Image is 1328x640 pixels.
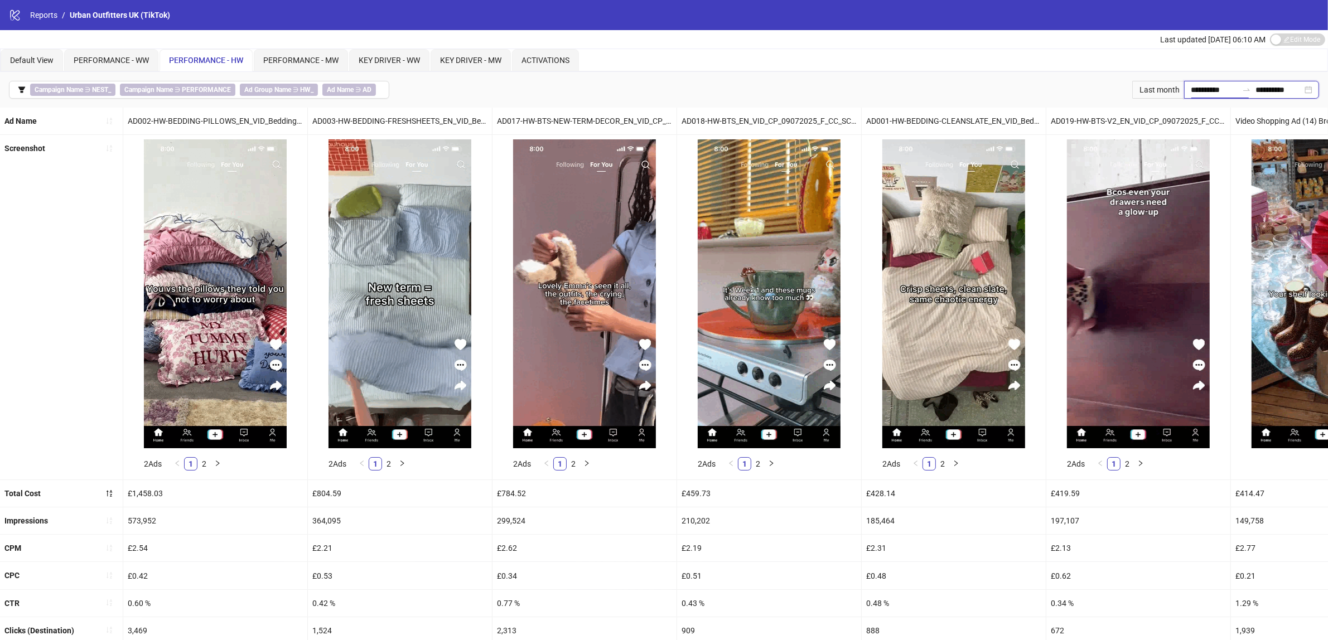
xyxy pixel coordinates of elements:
[4,571,20,580] b: CPC
[1121,457,1134,471] li: 2
[513,459,531,468] span: 2 Ads
[1046,108,1230,134] div: AD019-HW-BTS-V2_EN_VID_CP_09072025_F_CC_SC1_None_HW
[554,458,566,470] a: 1
[1134,457,1147,471] li: Next Page
[105,489,113,497] span: sort-descending
[567,458,580,470] a: 2
[30,84,115,96] span: ∋
[169,56,243,65] span: PERFORMANCE - HW
[1094,457,1107,471] button: left
[105,544,113,552] span: sort-ascending
[540,457,553,471] button: left
[171,457,184,471] button: left
[862,507,1046,534] div: 185,464
[862,562,1046,589] div: £0.48
[936,458,949,470] a: 2
[521,56,569,65] span: ACTIVATIONS
[1137,460,1144,467] span: right
[359,460,365,467] span: left
[105,117,113,125] span: sort-ascending
[123,590,307,617] div: 0.60 %
[105,571,113,579] span: sort-ascending
[862,480,1046,507] div: £428.14
[567,457,580,471] li: 2
[1132,81,1184,99] div: Last month
[580,457,593,471] button: right
[1242,85,1251,94] span: to
[382,457,395,471] li: 2
[677,535,861,561] div: £2.19
[698,139,841,448] img: Screenshot 1837240155982962
[197,457,211,471] li: 2
[492,480,677,507] div: £784.52
[123,562,307,589] div: £0.42
[399,460,405,467] span: right
[862,590,1046,617] div: 0.48 %
[949,457,963,471] button: right
[105,144,113,152] span: sort-ascending
[184,457,197,471] li: 1
[359,56,420,65] span: KEY DRIVER - WW
[329,139,471,448] img: Screenshot 1837174494709906
[698,459,716,468] span: 2 Ads
[308,108,492,134] div: AD003-HW-BEDDING-FRESHSHEETS_EN_VID_Bedding_CP_01072027_F_CC_SC1_None_HW_
[9,81,389,99] button: Campaign Name ∋ NEST_Campaign Name ∋ PERFORMANCEAd Group Name ∋ HW_Ad Name ∋ AD
[677,480,861,507] div: £459.73
[728,460,735,467] span: left
[308,507,492,534] div: 364,095
[244,86,291,94] b: Ad Group Name
[123,507,307,534] div: 573,952
[1094,457,1107,471] li: Previous Page
[882,139,1025,448] img: Screenshot 1837174494708850
[725,457,738,471] button: left
[395,457,409,471] button: right
[949,457,963,471] li: Next Page
[4,144,45,153] b: Screenshot
[1242,85,1251,94] span: swap-right
[214,460,221,467] span: right
[923,458,935,470] a: 1
[923,457,936,471] li: 1
[120,84,235,96] span: ∋
[211,457,224,471] button: right
[4,599,20,608] b: CTR
[62,9,65,21] li: /
[327,86,354,94] b: Ad Name
[1046,535,1230,561] div: £2.13
[123,108,307,134] div: AD002-HW-BEDDING-PILLOWS_EN_VID_Bedding_CP_01072026_F_CC_SC1_None_HW_
[862,108,1046,134] div: AD001-HW-BEDDING-CLEANSLATE_EN_VID_Bedding_CP_01072025_F_CC_SC1_None_HW_
[10,56,54,65] span: Default View
[182,86,231,94] b: PERFORMANCE
[308,480,492,507] div: £804.59
[395,457,409,471] li: Next Page
[492,108,677,134] div: AD017-HW-BTS-NEW-TERM-DECOR_EN_VID_CP_09072025_F_CC_SC1_None_HW
[4,516,48,525] b: Impressions
[492,590,677,617] div: 0.77 %
[174,460,181,467] span: left
[752,458,764,470] a: 2
[369,458,382,470] a: 1
[492,535,677,561] div: £2.62
[543,460,550,467] span: left
[909,457,923,471] li: Previous Page
[912,460,919,467] span: left
[74,56,149,65] span: PERFORMANCE - WW
[308,535,492,561] div: £2.21
[369,457,382,471] li: 1
[363,86,371,94] b: AD
[70,11,170,20] span: Urban Outfitters UK (TikTok)
[105,626,113,634] span: sort-ascending
[4,544,21,552] b: CPM
[583,460,590,467] span: right
[123,535,307,561] div: £2.54
[862,535,1046,561] div: £2.31
[725,457,738,471] li: Previous Page
[765,457,778,471] li: Next Page
[1046,562,1230,589] div: £0.62
[1097,460,1104,467] span: left
[105,599,113,607] span: sort-ascending
[211,457,224,471] li: Next Page
[936,457,949,471] li: 2
[123,480,307,507] div: £1,458.03
[329,459,346,468] span: 2 Ads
